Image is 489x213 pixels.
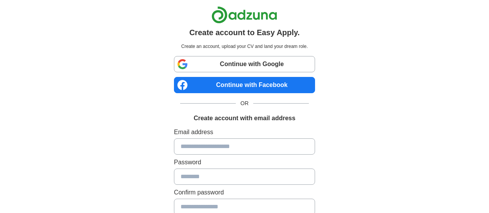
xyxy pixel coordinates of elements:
[211,6,277,24] img: Adzuna logo
[174,56,315,72] a: Continue with Google
[189,27,300,38] h1: Create account to Easy Apply.
[175,43,314,50] p: Create an account, upload your CV and land your dream role.
[194,114,295,123] h1: Create account with email address
[174,188,315,197] label: Confirm password
[174,77,315,93] a: Continue with Facebook
[236,99,253,107] span: OR
[174,158,315,167] label: Password
[174,128,315,137] label: Email address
